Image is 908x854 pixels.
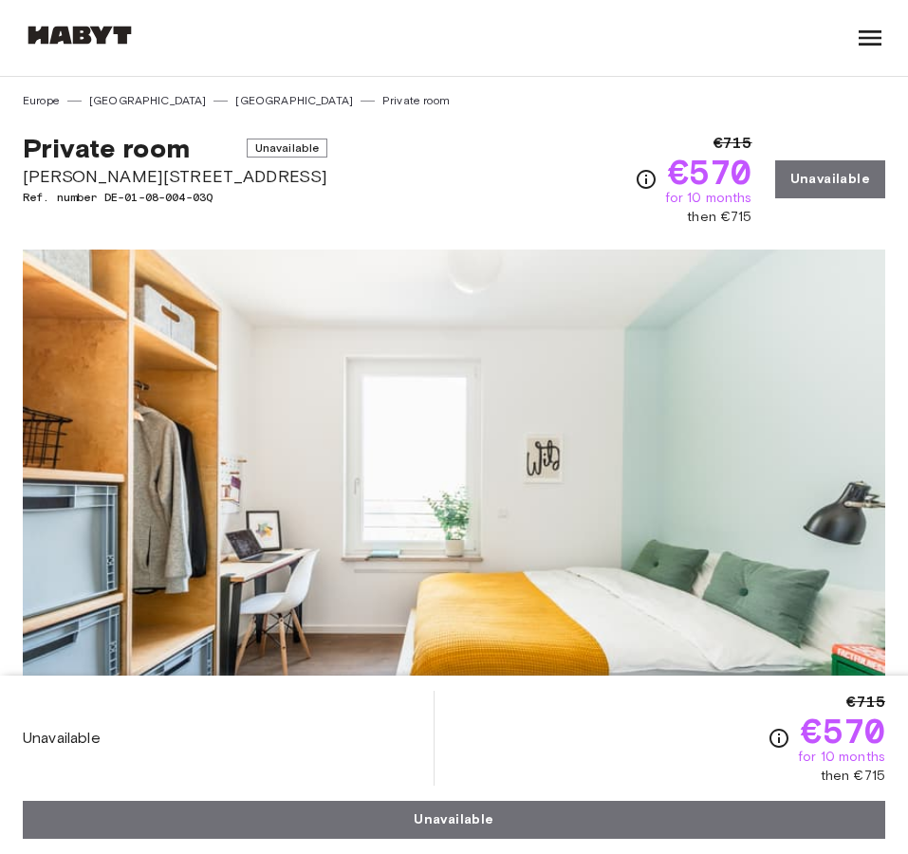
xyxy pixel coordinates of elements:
img: Habyt [23,26,137,45]
a: Europe [23,92,60,109]
span: Private room [23,132,190,164]
span: [PERSON_NAME][STREET_ADDRESS] [23,164,327,189]
span: Unavailable [247,139,328,158]
span: €570 [668,155,752,189]
span: Ref. number DE-01-08-004-03Q [23,189,327,206]
img: Marketing picture of unit DE-01-08-004-03Q [23,250,885,754]
svg: Check cost overview for full price breakdown. Please note that discounts apply to new joiners onl... [635,168,658,191]
span: Unavailable [23,728,101,749]
span: €715 [846,691,885,714]
span: €715 [713,132,752,155]
a: [GEOGRAPHIC_DATA] [89,92,207,109]
a: [GEOGRAPHIC_DATA] [235,92,353,109]
span: €570 [801,714,885,748]
span: then €715 [687,208,751,227]
span: for 10 months [665,189,752,208]
span: then €715 [821,767,885,786]
a: Private room [382,92,450,109]
svg: Check cost overview for full price breakdown. Please note that discounts apply to new joiners onl... [768,727,790,750]
span: for 10 months [798,748,885,767]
